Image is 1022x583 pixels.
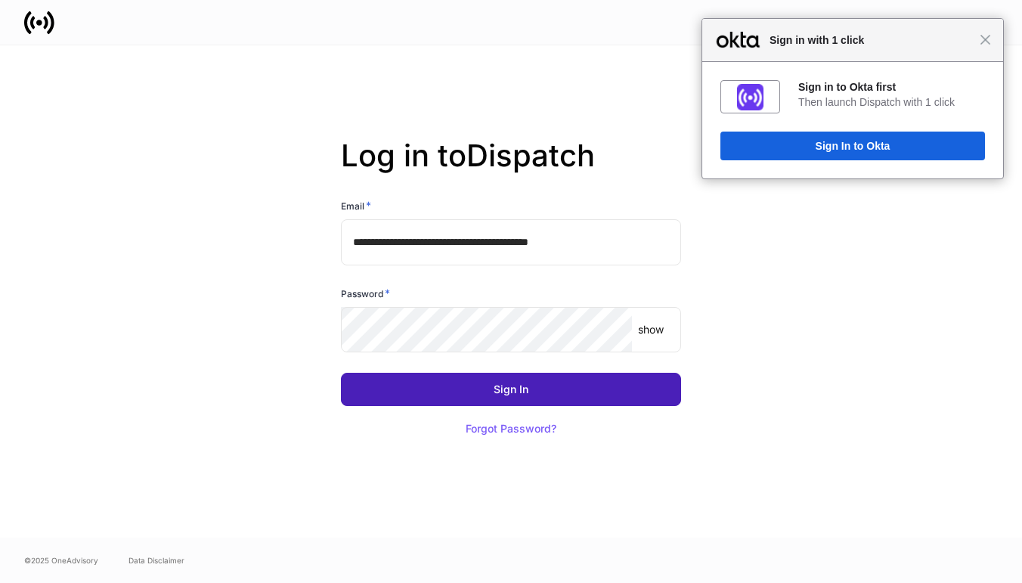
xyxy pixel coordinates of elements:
[129,554,184,566] a: Data Disclaimer
[494,384,528,395] div: Sign In
[638,322,664,337] p: show
[341,286,390,301] h6: Password
[341,373,681,406] button: Sign In
[720,132,985,160] button: Sign In to Okta
[798,80,985,94] div: Sign in to Okta first
[447,412,575,445] button: Forgot Password?
[341,198,371,213] h6: Email
[798,95,985,109] div: Then launch Dispatch with 1 click
[737,84,763,110] img: fs01jxrofoggULhDH358
[762,31,980,49] span: Sign in with 1 click
[341,138,681,198] h2: Log in to Dispatch
[980,34,991,45] span: Close
[24,554,98,566] span: © 2025 OneAdvisory
[466,423,556,434] div: Forgot Password?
